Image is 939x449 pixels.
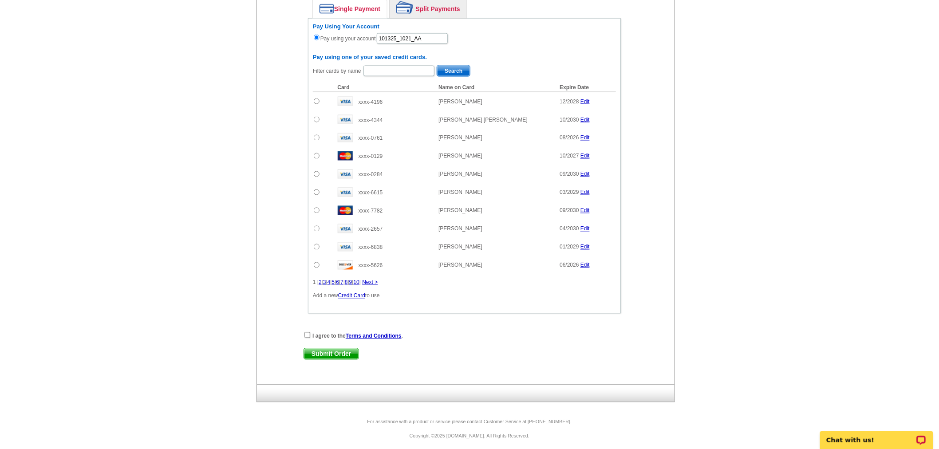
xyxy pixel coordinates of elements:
[438,189,482,196] span: [PERSON_NAME]
[560,135,579,141] span: 08/2026
[560,171,579,177] span: 09/2030
[580,226,590,232] a: Edit
[359,117,383,123] span: xxxx-4344
[580,189,590,196] a: Edit
[437,65,470,77] button: Search
[438,244,482,250] span: [PERSON_NAME]
[359,99,383,105] span: xxxx-4196
[336,280,339,286] a: 6
[555,83,616,92] th: Expire Date
[438,226,482,232] span: [PERSON_NAME]
[323,280,326,286] a: 3
[312,333,403,339] strong: I agree to the .
[438,171,482,177] span: [PERSON_NAME]
[359,208,383,214] span: xxxx-7782
[560,244,579,250] span: 01/2029
[580,244,590,250] a: Edit
[338,133,353,142] img: visa.gif
[560,208,579,214] span: 09/2030
[338,206,353,215] img: mast.gif
[359,172,383,178] span: xxxx-0284
[327,280,331,286] a: 4
[338,97,353,106] img: visa.gif
[354,280,359,286] a: 10
[340,280,343,286] a: 7
[580,153,590,159] a: Edit
[560,98,579,105] span: 12/2028
[313,279,616,287] div: 1 | | | | | | | | | |
[338,242,353,252] img: visa.gif
[313,67,361,75] label: Filter cards by name
[349,280,352,286] a: 9
[580,171,590,177] a: Edit
[580,262,590,268] a: Edit
[320,4,334,14] img: single-payment.png
[338,260,353,270] img: disc.gif
[437,66,470,76] span: Search
[560,153,579,159] span: 10/2027
[359,244,383,251] span: xxxx-6838
[359,226,383,232] span: xxxx-2657
[338,169,353,179] img: visa.gif
[438,117,528,123] span: [PERSON_NAME] [PERSON_NAME]
[313,54,616,61] h6: Pay using one of your saved credit cards.
[396,1,414,14] img: split-payment.png
[362,280,378,286] a: Next >
[560,226,579,232] span: 04/2030
[438,262,482,268] span: [PERSON_NAME]
[313,292,616,300] p: Add a new to use
[338,151,353,161] img: mast.gif
[338,293,365,299] a: Credit Card
[359,135,383,142] span: xxxx-0761
[313,23,616,45] div: Pay using your account
[580,98,590,105] a: Edit
[359,263,383,269] span: xxxx-5626
[359,154,383,160] span: xxxx-0129
[345,280,348,286] a: 8
[304,349,359,359] span: Submit Order
[560,189,579,196] span: 03/2029
[438,153,482,159] span: [PERSON_NAME]
[438,135,482,141] span: [PERSON_NAME]
[338,224,353,233] img: visa.gif
[346,333,402,339] a: Terms and Conditions
[580,135,590,141] a: Edit
[438,98,482,105] span: [PERSON_NAME]
[580,117,590,123] a: Edit
[377,33,448,44] input: PO #:
[560,262,579,268] span: 06/2026
[438,208,482,214] span: [PERSON_NAME]
[319,280,322,286] a: 2
[814,421,939,449] iframe: LiveChat chat widget
[560,117,579,123] span: 10/2030
[580,208,590,214] a: Edit
[338,115,353,124] img: visa.gif
[332,280,335,286] a: 5
[338,188,353,197] img: visa.gif
[434,83,555,92] th: Name on Card
[313,23,616,30] h6: Pay Using Your Account
[333,83,434,92] th: Card
[359,190,383,196] span: xxxx-6615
